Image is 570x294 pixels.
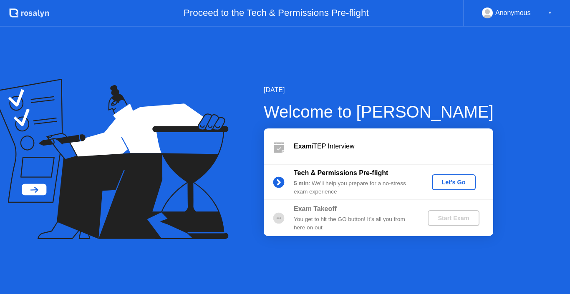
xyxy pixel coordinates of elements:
[264,85,494,95] div: [DATE]
[495,8,531,18] div: Anonymous
[264,99,494,124] div: Welcome to [PERSON_NAME]
[294,179,414,196] div: : We’ll help you prepare for a no-stress exam experience
[548,8,552,18] div: ▼
[428,210,479,226] button: Start Exam
[294,180,309,186] b: 5 min
[294,143,312,150] b: Exam
[294,205,337,212] b: Exam Takeoff
[294,169,388,176] b: Tech & Permissions Pre-flight
[294,141,493,151] div: iTEP Interview
[432,174,476,190] button: Let's Go
[435,179,472,186] div: Let's Go
[294,215,414,232] div: You get to hit the GO button! It’s all you from here on out
[431,215,476,221] div: Start Exam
